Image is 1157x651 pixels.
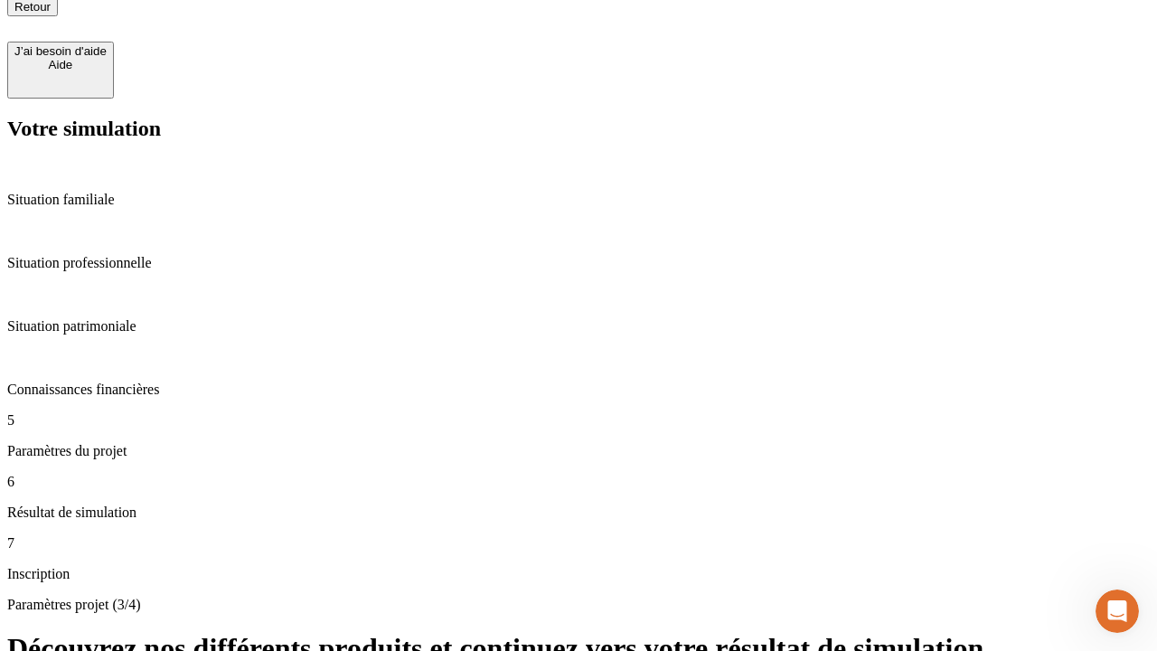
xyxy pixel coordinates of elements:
iframe: Intercom live chat [1096,590,1139,633]
p: 5 [7,412,1150,429]
div: J’ai besoin d'aide [14,44,107,58]
p: Paramètres du projet [7,443,1150,459]
p: Situation patrimoniale [7,318,1150,335]
p: Situation familiale [7,192,1150,208]
button: J’ai besoin d'aideAide [7,42,114,99]
div: Aide [14,58,107,71]
p: Situation professionnelle [7,255,1150,271]
p: Connaissances financières [7,382,1150,398]
h2: Votre simulation [7,117,1150,141]
p: Paramètres projet (3/4) [7,597,1150,613]
p: Inscription [7,566,1150,582]
p: 7 [7,535,1150,552]
p: Résultat de simulation [7,505,1150,521]
p: 6 [7,474,1150,490]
